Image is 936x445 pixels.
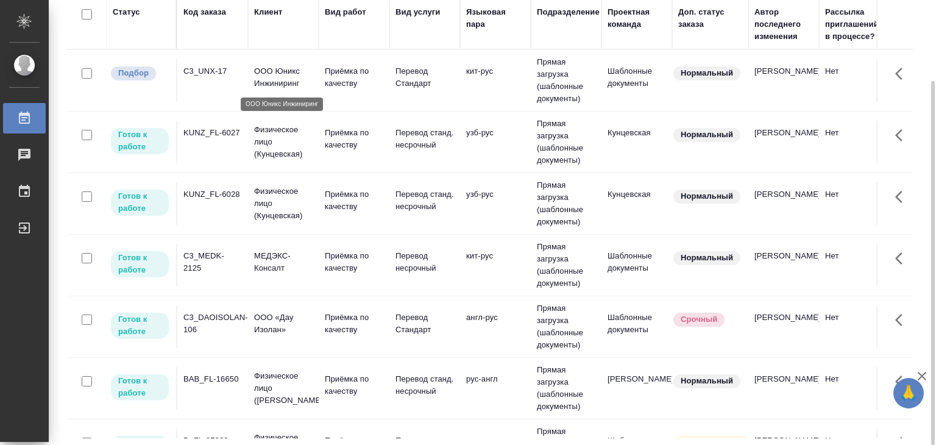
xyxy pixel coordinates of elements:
[531,173,601,234] td: Прямая загрузка (шаблонные документы)
[460,121,531,163] td: узб-рус
[681,252,733,264] p: Нормальный
[325,188,383,213] p: Приёмка по качеству
[601,121,672,163] td: Кунцевская
[110,373,170,402] div: Исполнитель может приступить к работе
[110,65,170,82] div: Можно подбирать исполнителей
[819,59,890,102] td: Нет
[110,250,170,279] div: Исполнитель может приступить к работе
[254,124,313,160] p: Физическое лицо (Кунцевская)
[395,250,454,274] p: Перевод несрочный
[601,367,672,410] td: [PERSON_NAME]
[395,65,454,90] p: Перевод Стандарт
[819,182,890,225] td: Нет
[254,65,313,90] p: ООО Юникс Инжиниринг
[888,244,917,273] button: Здесь прячутся важные кнопки
[325,127,383,151] p: Приёмка по качеству
[601,182,672,225] td: Кунцевская
[325,311,383,336] p: Приёмка по качеству
[681,190,733,202] p: Нормальный
[678,6,742,30] div: Доп. статус заказа
[325,65,383,90] p: Приёмка по качеству
[819,121,890,163] td: Нет
[254,311,313,336] p: ООО «Дау Изолан»
[819,305,890,348] td: Нет
[183,6,226,18] div: Код заказа
[888,305,917,335] button: Здесь прячутся важные кнопки
[888,59,917,88] button: Здесь прячутся важные кнопки
[118,67,149,79] p: Подбор
[395,127,454,151] p: Перевод станд. несрочный
[183,311,242,336] div: C3_DAOISOLAN-106
[601,59,672,102] td: Шаблонные документы
[608,6,666,30] div: Проектная команда
[395,311,454,336] p: Перевод Стандарт
[681,67,733,79] p: Нормальный
[819,367,890,410] td: Нет
[118,129,161,153] p: Готов к работе
[601,244,672,287] td: Шаблонные документы
[748,367,819,410] td: [PERSON_NAME]
[395,188,454,213] p: Перевод станд. несрочный
[460,305,531,348] td: англ-рус
[898,380,919,406] span: 🙏
[748,182,819,225] td: [PERSON_NAME]
[183,127,242,139] div: KUNZ_FL-6027
[460,244,531,287] td: кит-рус
[531,296,601,357] td: Прямая загрузка (шаблонные документы)
[183,250,242,274] div: C3_MEDK-2125
[819,244,890,287] td: Нет
[254,250,313,274] p: МЕДЭКС-Консалт
[888,121,917,150] button: Здесь прячутся важные кнопки
[118,252,161,276] p: Готов к работе
[460,367,531,410] td: рус-англ
[395,6,441,18] div: Вид услуги
[183,65,242,77] div: C3_UNX-17
[325,6,366,18] div: Вид работ
[531,50,601,111] td: Прямая загрузка (шаблонные документы)
[531,112,601,173] td: Прямая загрузка (шаблонные документы)
[601,305,672,348] td: Шаблонные документы
[537,6,600,18] div: Подразделение
[681,375,733,387] p: Нормальный
[110,127,170,155] div: Исполнитель может приступить к работе
[254,6,282,18] div: Клиент
[110,188,170,217] div: Исполнитель может приступить к работе
[118,375,161,399] p: Готов к работе
[395,373,454,397] p: Перевод станд. несрочный
[460,182,531,225] td: узб-рус
[466,6,525,30] div: Языковая пара
[118,190,161,215] p: Готов к работе
[754,6,813,43] div: Автор последнего изменения
[825,6,884,43] div: Рассылка приглашений в процессе?
[531,235,601,296] td: Прямая загрузка (шаблонные документы)
[888,367,917,396] button: Здесь прячутся важные кнопки
[325,250,383,274] p: Приёмка по качеству
[254,370,313,407] p: Физическое лицо ([PERSON_NAME])
[531,358,601,419] td: Прямая загрузка (шаблонные документы)
[254,185,313,222] p: Физическое лицо (Кунцевская)
[893,378,924,408] button: 🙏
[748,121,819,163] td: [PERSON_NAME]
[681,129,733,141] p: Нормальный
[113,6,140,18] div: Статус
[183,373,242,385] div: BAB_FL-16650
[681,313,717,326] p: Срочный
[748,305,819,348] td: [PERSON_NAME]
[110,311,170,340] div: Исполнитель может приступить к работе
[888,182,917,212] button: Здесь прячутся важные кнопки
[183,188,242,201] div: KUNZ_FL-6028
[325,373,383,397] p: Приёмка по качеству
[118,313,161,338] p: Готов к работе
[748,59,819,102] td: [PERSON_NAME]
[748,244,819,287] td: [PERSON_NAME]
[460,59,531,102] td: кит-рус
